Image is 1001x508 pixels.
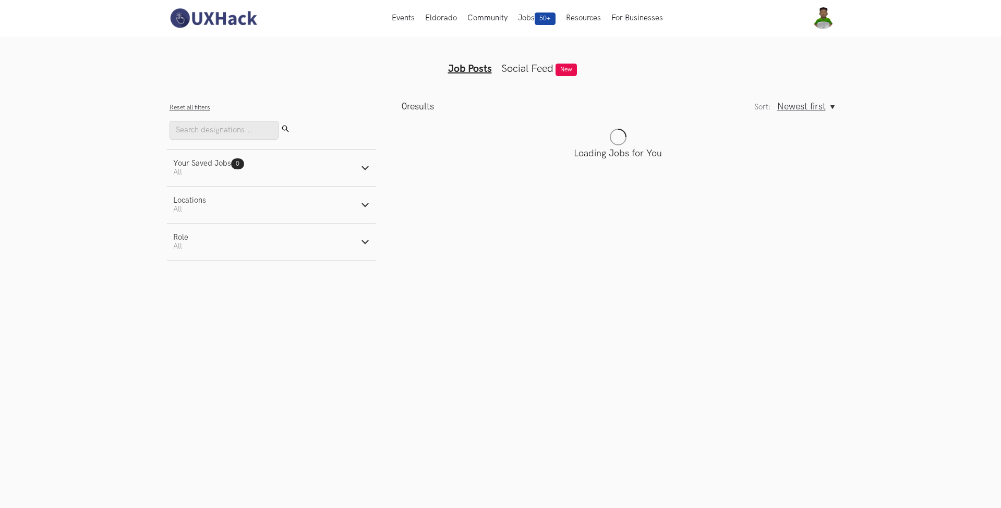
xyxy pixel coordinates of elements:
[170,104,210,111] button: Reset all filters
[167,187,376,223] button: LocationsAll
[754,103,771,111] label: Sort:
[402,101,434,112] p: results
[173,205,182,214] span: All
[300,46,701,75] ul: Tabs Interface
[402,148,835,159] p: Loading Jobs for You
[402,101,407,112] span: 0
[777,101,835,112] button: Newest first, Sort:
[170,121,279,140] input: Search
[173,233,188,242] div: Role
[167,7,260,29] img: UXHack-logo.png
[173,242,182,251] span: All
[236,160,239,168] span: 0
[501,63,553,75] a: Social Feed
[535,13,556,25] span: 50+
[448,63,492,75] a: Job Posts
[556,64,577,76] span: New
[777,101,826,112] span: Newest first
[167,150,376,186] button: Your Saved Jobs0 All
[173,196,206,205] div: Locations
[167,224,376,260] button: RoleAll
[173,168,182,177] span: All
[812,7,834,29] img: Your profile pic
[173,159,244,168] div: Your Saved Jobs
